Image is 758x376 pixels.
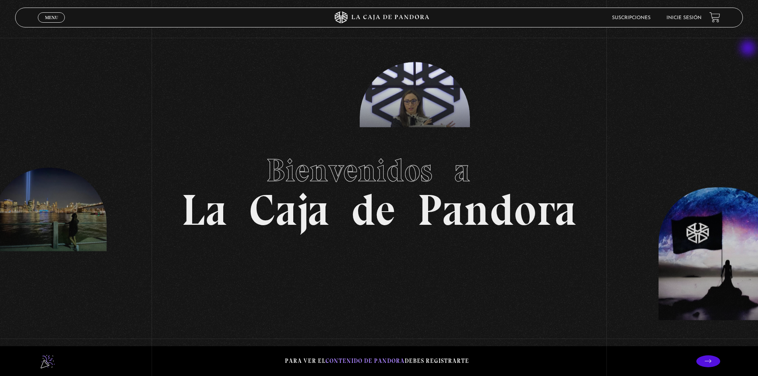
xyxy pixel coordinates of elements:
[42,22,61,27] span: Cerrar
[45,15,58,20] span: Menu
[266,151,492,189] span: Bienvenidos a
[709,12,720,23] a: View your shopping cart
[181,144,577,232] h1: La Caja de Pandora
[612,16,651,20] a: Suscripciones
[666,16,701,20] a: Inicie sesión
[325,357,405,364] span: contenido de Pandora
[285,356,469,366] p: Para ver el debes registrarte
